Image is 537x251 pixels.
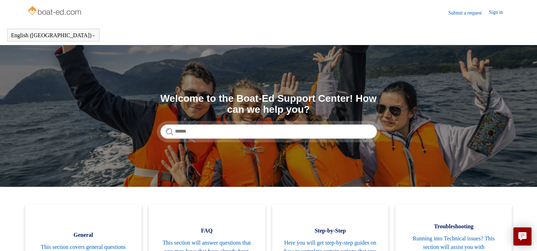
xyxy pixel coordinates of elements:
span: General [36,231,131,239]
h1: Welcome to the Boat-Ed Support Center! How can we help you? [160,93,377,115]
a: Submit a request [448,9,489,17]
button: Live chat [513,227,532,246]
span: Troubleshooting [406,222,501,231]
button: English ([GEOGRAPHIC_DATA]) [11,32,96,39]
input: Search [160,124,377,139]
span: Step-by-Step [283,227,378,235]
a: Sign in [489,9,510,17]
img: Boat-Ed Help Center home page [27,4,83,18]
span: FAQ [159,227,254,235]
